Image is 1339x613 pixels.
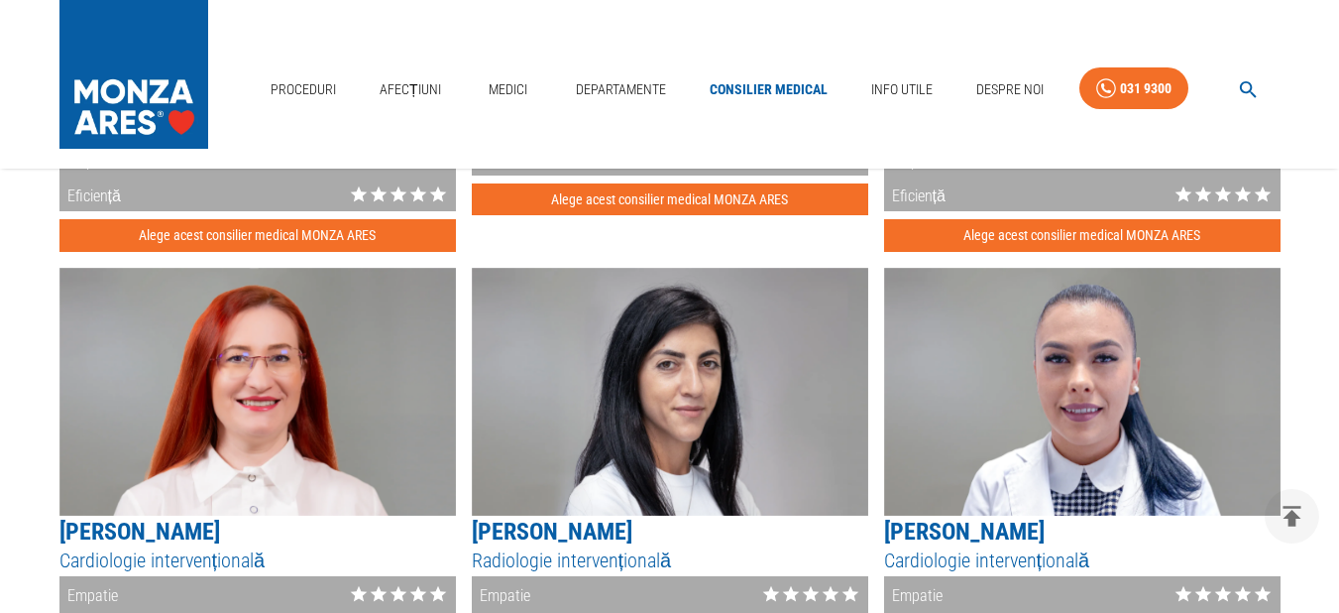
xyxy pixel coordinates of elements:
[263,69,344,110] a: Proceduri
[59,219,456,252] button: Alege acest consilier medical MONZA ARES
[884,177,946,211] div: Eficiență
[1265,489,1319,544] button: delete
[568,69,674,110] a: Departamente
[477,69,540,110] a: Medici
[702,69,836,110] a: Consilier Medical
[59,177,121,211] div: Eficiență
[884,576,943,611] div: Empatie
[472,184,868,216] button: Alege acest consilier medical MONZA ARES
[472,576,530,611] div: Empatie
[884,516,1281,548] h5: [PERSON_NAME]
[1079,67,1188,110] a: 031 9300
[884,548,1281,574] h5: Cardiologie intervențională
[1120,76,1172,101] div: 031 9300
[863,69,941,110] a: Info Utile
[372,69,449,110] a: Afecțiuni
[59,576,118,611] div: Empatie
[59,516,456,548] h5: [PERSON_NAME]
[968,69,1052,110] a: Despre Noi
[472,516,868,548] h5: [PERSON_NAME]
[59,548,456,574] h5: Cardiologie intervențională
[884,219,1281,252] button: Alege acest consilier medical MONZA ARES
[472,548,868,574] h5: Radiologie intervențională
